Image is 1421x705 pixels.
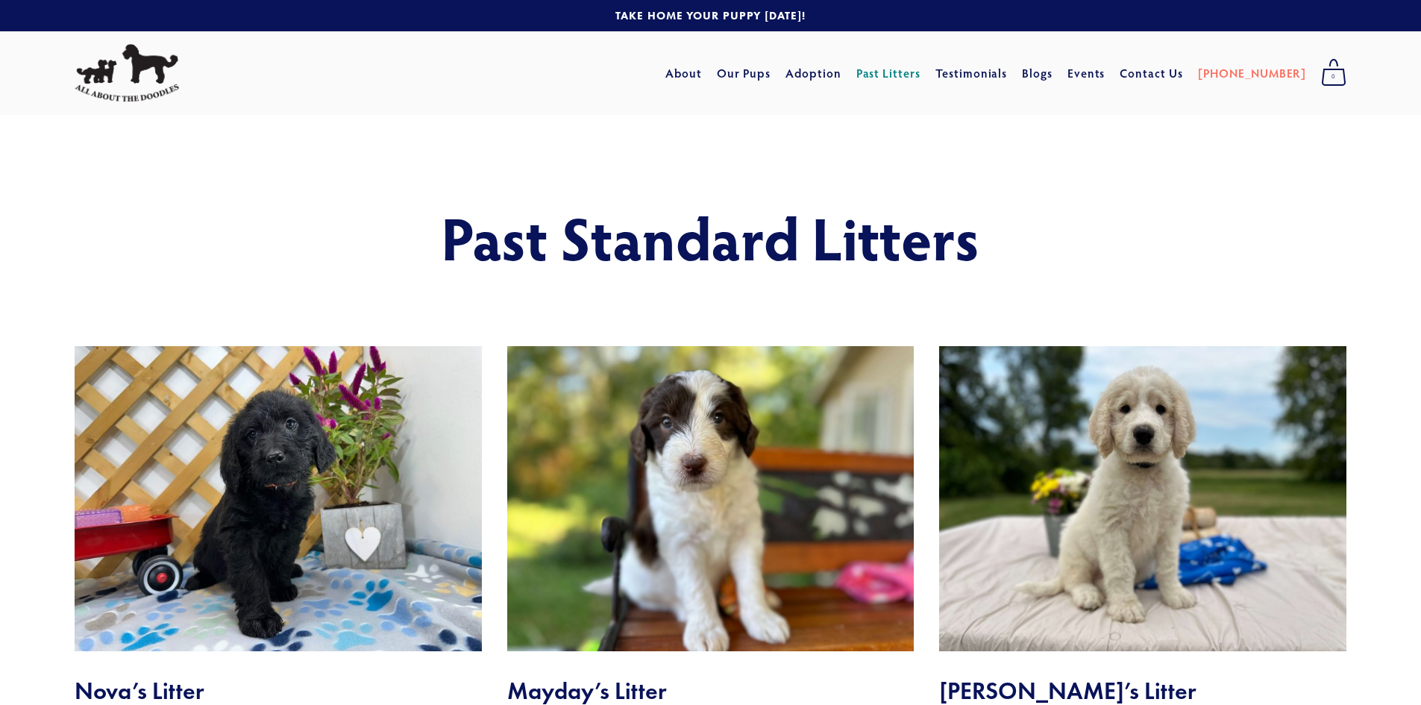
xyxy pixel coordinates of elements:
h1: Past Standard Litters [183,204,1238,270]
span: 0 [1321,67,1346,87]
a: [PHONE_NUMBER] [1198,60,1306,87]
a: Our Pups [717,60,771,87]
img: All About The Doodles [75,44,179,102]
a: Events [1067,60,1105,87]
h2: Mayday’s Litter [507,677,915,705]
a: Blogs [1022,60,1053,87]
a: About [665,60,702,87]
h2: Nova’s Litter [75,677,482,705]
a: Testimonials [935,60,1008,87]
a: Adoption [785,60,841,87]
a: Contact Us [1120,60,1183,87]
h2: [PERSON_NAME]’s Litter [939,677,1346,705]
a: Past Litters [856,65,921,81]
a: 0 items in cart [1314,54,1354,92]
